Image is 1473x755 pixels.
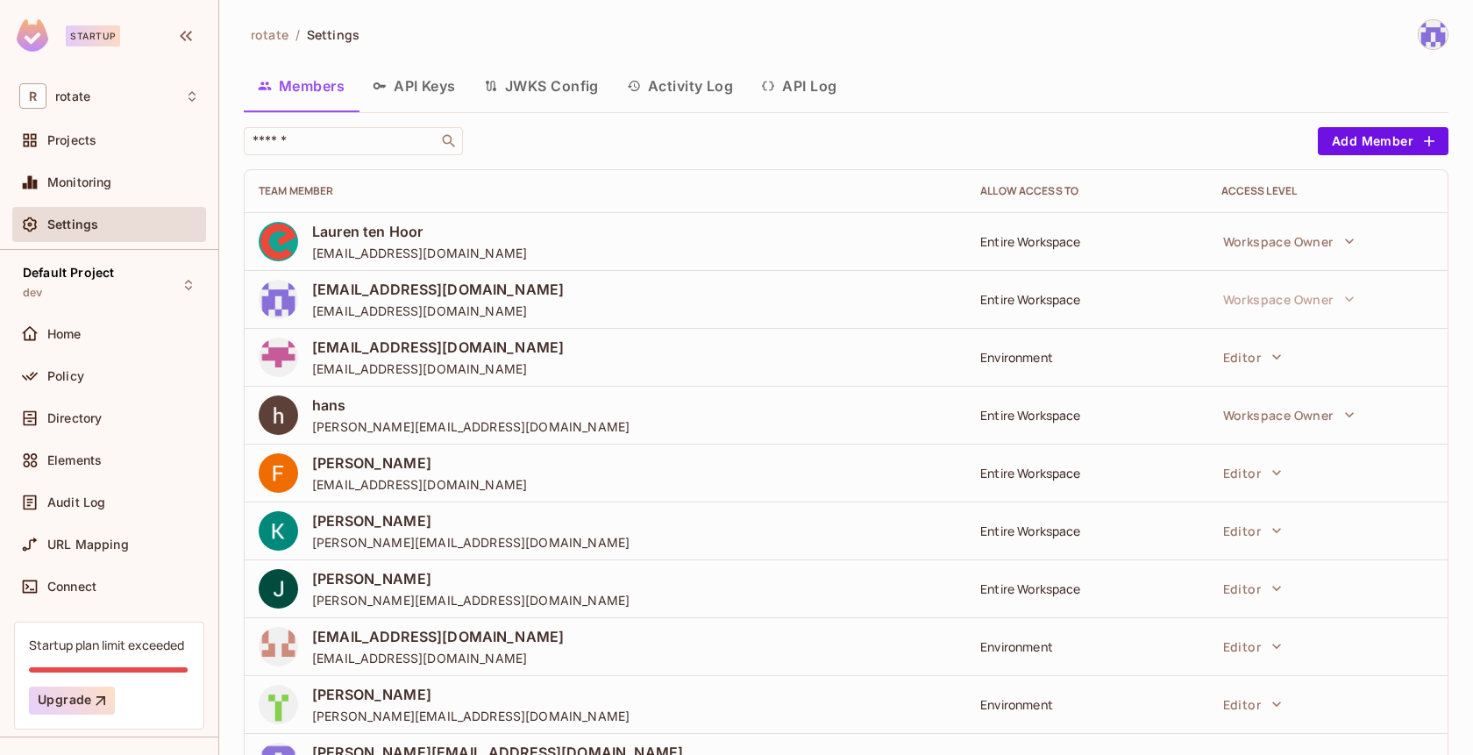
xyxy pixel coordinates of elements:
button: API Keys [359,64,470,108]
button: Workspace Owner [1214,281,1363,317]
span: Lauren ten Hoor [312,222,527,241]
button: Activity Log [613,64,748,108]
button: Add Member [1318,127,1448,155]
span: [EMAIL_ADDRESS][DOMAIN_NAME] [312,338,564,357]
button: Workspace Owner [1214,397,1363,432]
span: Connect [47,580,96,594]
span: [PERSON_NAME][EMAIL_ADDRESS][DOMAIN_NAME] [312,534,630,551]
div: Entire Workspace [980,465,1192,481]
span: [EMAIL_ADDRESS][DOMAIN_NAME] [312,627,564,646]
div: Team Member [259,184,952,198]
button: Workspace Owner [1214,224,1363,259]
span: [EMAIL_ADDRESS][DOMAIN_NAME] [312,245,527,261]
div: Environment [980,349,1192,366]
button: Editor [1214,629,1291,664]
span: Settings [47,217,98,231]
div: Environment [980,638,1192,655]
img: ACg8ocJ2DVT2rfpPOtVy5z31_eswwp5vjqy3ipHCqeAbzp0ryLQAmA=s96-c [259,395,298,435]
img: SReyMgAAAABJRU5ErkJggg== [17,19,48,52]
span: dev [23,286,42,300]
span: Audit Log [47,495,105,509]
div: Environment [980,696,1192,713]
li: / [295,26,300,43]
div: Startup plan limit exceeded [29,637,184,653]
span: [PERSON_NAME] [312,511,630,531]
div: Access Level [1221,184,1434,198]
button: Editor [1214,513,1291,548]
div: Entire Workspace [980,233,1192,250]
button: Editor [1214,455,1291,490]
span: [PERSON_NAME] [312,453,527,473]
span: [EMAIL_ADDRESS][DOMAIN_NAME] [312,650,564,666]
span: [PERSON_NAME] [312,569,630,588]
span: Default Project [23,266,114,280]
span: [PERSON_NAME][EMAIL_ADDRESS][DOMAIN_NAME] [312,418,630,435]
img: yoongjia@letsrotate.com [1419,20,1448,49]
span: Elements [47,453,102,467]
img: ACg8ocJHYq--MZPMQW-fnCmeZNufnjUSY8-gQX8D4KbJlE7Nn7VT_Dw=s96-c [259,222,298,261]
span: [EMAIL_ADDRESS][DOMAIN_NAME] [312,476,527,493]
span: Projects [47,133,96,147]
span: hans [312,395,630,415]
img: 191815207 [259,627,298,666]
div: Allow Access to [980,184,1192,198]
span: R [19,83,46,109]
button: Upgrade [29,687,115,715]
img: 143411726 [259,685,298,724]
span: [PERSON_NAME][EMAIL_ADDRESS][DOMAIN_NAME] [312,592,630,609]
span: rotate [251,26,288,43]
img: ACg8ocJM03VERk6ch-EencWe_HwkjNGhS9tBMWV-QlTAjbgTXfHfEA=s96-c [259,511,298,551]
img: 170305909 [259,280,298,319]
div: Startup [66,25,120,46]
button: Editor [1214,687,1291,722]
span: URL Mapping [47,538,129,552]
button: API Log [747,64,850,108]
button: Members [244,64,359,108]
span: [EMAIL_ADDRESS][DOMAIN_NAME] [312,360,564,377]
span: Workspace: rotate [55,89,90,103]
button: JWKS Config [470,64,613,108]
button: Editor [1214,339,1291,374]
span: [EMAIL_ADDRESS][DOMAIN_NAME] [312,303,564,319]
span: Policy [47,369,84,383]
span: [PERSON_NAME] [312,685,630,704]
div: Entire Workspace [980,291,1192,308]
span: [EMAIL_ADDRESS][DOMAIN_NAME] [312,280,564,299]
img: ACg8ocKyOwdjNZY2grQxe9kPmiabIvDJIZEf1FfIHzUY-7K19X45xg=s96-c [259,453,298,493]
div: Entire Workspace [980,523,1192,539]
img: 174303783 [259,338,298,377]
span: Home [47,327,82,341]
span: Settings [307,26,359,43]
span: Directory [47,411,102,425]
img: ACg8ocJmGqJfzLsV1lccbCO9MtXthwsCgm1u66mwiOll6xsGC-G6rw=s96-c [259,569,298,609]
span: Monitoring [47,175,112,189]
span: [PERSON_NAME][EMAIL_ADDRESS][DOMAIN_NAME] [312,708,630,724]
div: Entire Workspace [980,580,1192,597]
button: Editor [1214,571,1291,606]
div: Entire Workspace [980,407,1192,424]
